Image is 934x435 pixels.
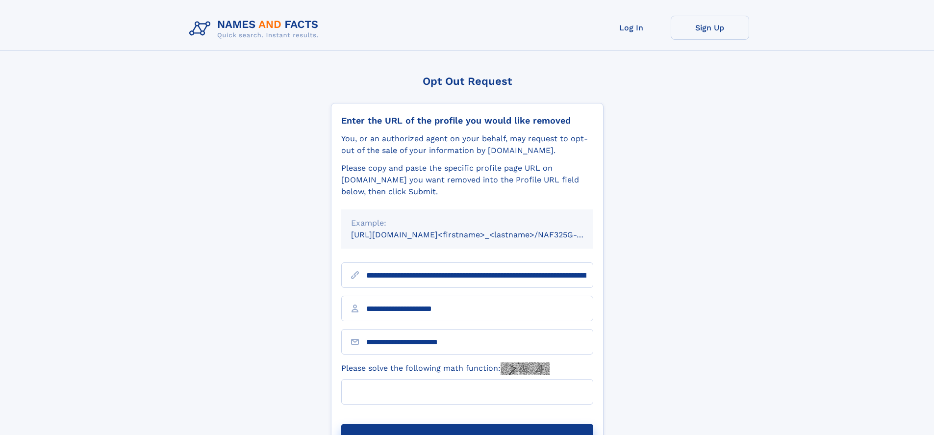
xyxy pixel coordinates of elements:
small: [URL][DOMAIN_NAME]<firstname>_<lastname>/NAF325G-xxxxxxxx [351,230,612,239]
div: You, or an authorized agent on your behalf, may request to opt-out of the sale of your informatio... [341,133,593,156]
a: Sign Up [671,16,749,40]
label: Please solve the following math function: [341,362,550,375]
div: Opt Out Request [331,75,604,87]
a: Log In [592,16,671,40]
img: Logo Names and Facts [185,16,327,42]
div: Example: [351,217,583,229]
div: Please copy and paste the specific profile page URL on [DOMAIN_NAME] you want removed into the Pr... [341,162,593,198]
div: Enter the URL of the profile you would like removed [341,115,593,126]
